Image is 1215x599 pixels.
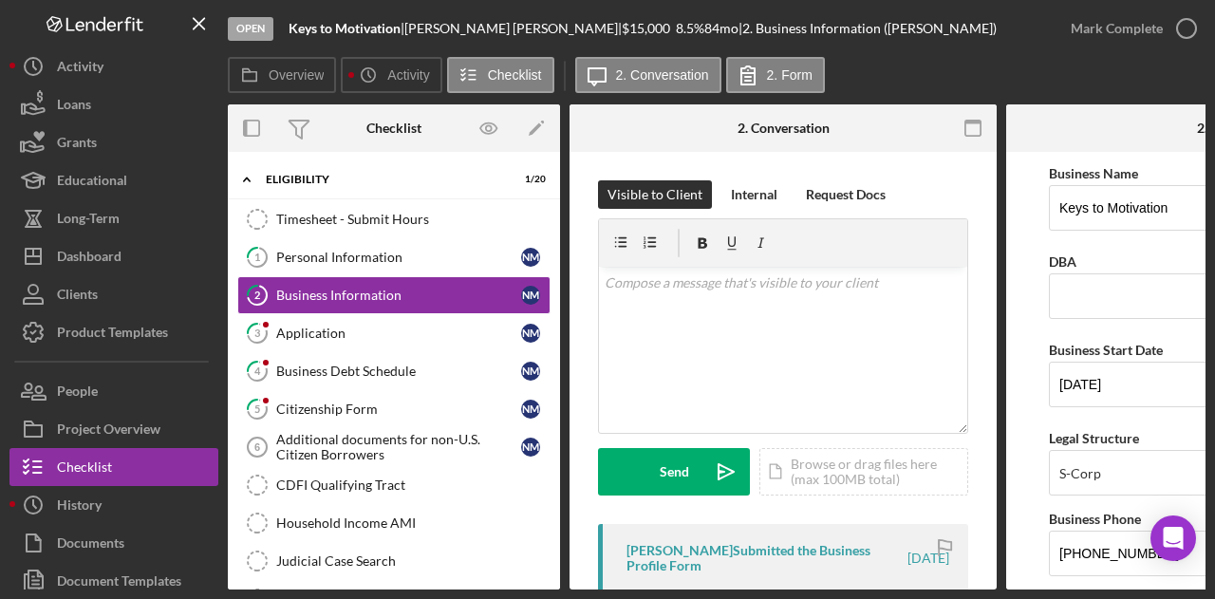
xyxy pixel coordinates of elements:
div: Grants [57,123,97,166]
button: Clients [9,275,218,313]
button: Product Templates [9,313,218,351]
div: S-Corp [1059,466,1101,481]
div: Eligibility [266,174,498,185]
div: Activity [57,47,103,90]
div: Business Information [276,288,521,303]
a: Household Income AMI [237,504,551,542]
div: Project Overview [57,410,160,453]
div: N M [521,324,540,343]
tspan: 5 [254,402,260,415]
div: Application [276,326,521,341]
div: Judicial Case Search [276,553,550,569]
div: Loans [57,85,91,128]
div: Request Docs [806,180,886,209]
label: 2. Conversation [616,67,709,83]
label: DBA [1049,253,1076,270]
div: 2. Conversation [738,121,830,136]
button: Overview [228,57,336,93]
div: Educational [57,161,127,204]
a: 3ApplicationNM [237,314,551,352]
label: Business Start Date [1049,342,1163,358]
div: Visible to Client [607,180,702,209]
button: Internal [721,180,787,209]
div: History [57,486,102,529]
tspan: 4 [254,365,261,377]
button: Request Docs [796,180,895,209]
a: CDFI Qualifying Tract [237,466,551,504]
a: Grants [9,123,218,161]
div: Dashboard [57,237,121,280]
button: Send [598,448,750,496]
label: Overview [269,67,324,83]
a: 5Citizenship FormNM [237,390,551,428]
div: Citizenship Form [276,402,521,417]
span: $15,000 [622,20,670,36]
button: Project Overview [9,410,218,448]
button: History [9,486,218,524]
a: Timesheet - Submit Hours [237,200,551,238]
div: 8.5 % [676,21,704,36]
b: Keys to Motivation [289,20,401,36]
button: People [9,372,218,410]
button: Checklist [9,448,218,486]
button: 2. Conversation [575,57,721,93]
a: 1Personal InformationNM [237,238,551,276]
tspan: 2 [254,289,260,301]
button: Activity [9,47,218,85]
div: Documents [57,524,124,567]
label: Checklist [488,67,542,83]
button: Documents [9,524,218,562]
div: N M [521,248,540,267]
div: | 2. Business Information ([PERSON_NAME]) [738,21,997,36]
div: Personal Information [276,250,521,265]
div: Business Debt Schedule [276,364,521,379]
button: 2. Form [726,57,825,93]
div: Long-Term [57,199,120,242]
button: Loans [9,85,218,123]
div: [PERSON_NAME] Submitted the Business Profile Form [626,543,905,573]
div: Send [660,448,689,496]
div: [PERSON_NAME] [PERSON_NAME] | [404,21,622,36]
tspan: 1 [254,251,260,263]
div: Open [228,17,273,41]
tspan: 6 [254,441,260,453]
tspan: 3 [254,327,260,339]
label: 2. Form [767,67,813,83]
button: Dashboard [9,237,218,275]
div: Internal [731,180,777,209]
button: Mark Complete [1052,9,1206,47]
div: 84 mo [704,21,738,36]
div: N M [521,286,540,305]
div: People [57,372,98,415]
div: N M [521,362,540,381]
div: N M [521,400,540,419]
label: Business Name [1049,165,1138,181]
button: Checklist [447,57,554,93]
div: Open Intercom Messenger [1150,515,1196,561]
time: 2025-07-21 19:47 [907,551,949,566]
div: Household Income AMI [276,515,550,531]
button: Long-Term [9,199,218,237]
button: Educational [9,161,218,199]
a: 6Additional documents for non-U.S. Citizen BorrowersNM [237,428,551,466]
div: Clients [57,275,98,318]
div: | [289,21,404,36]
label: Business Phone [1049,511,1141,527]
div: CDFI Qualifying Tract [276,477,550,493]
div: N M [521,438,540,457]
button: Visible to Client [598,180,712,209]
div: Mark Complete [1071,9,1163,47]
a: Judicial Case Search [237,542,551,580]
label: Activity [387,67,429,83]
button: Activity [341,57,441,93]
